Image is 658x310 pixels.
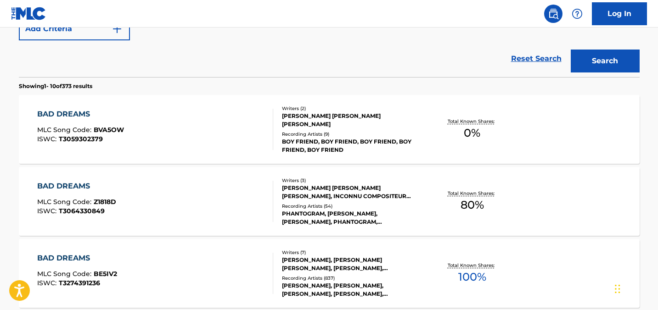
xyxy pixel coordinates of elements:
span: MLC Song Code : [37,126,94,134]
p: Showing 1 - 10 of 373 results [19,82,92,90]
a: BAD DREAMSMLC Song Code:BVA5OWISWC:T3059302379Writers (2)[PERSON_NAME] [PERSON_NAME] [PERSON_NAME... [19,95,640,164]
span: T3059302379 [59,135,103,143]
span: BE5IV2 [94,270,117,278]
div: BAD DREAMS [37,109,124,120]
a: BAD DREAMSMLC Song Code:Z1818DISWC:T3064330849Writers (3)[PERSON_NAME] [PERSON_NAME] [PERSON_NAME... [19,167,640,236]
div: BAD DREAMS [37,181,116,192]
div: BOY FRIEND, BOY FRIEND, BOY FRIEND, BOY FRIEND, BOY FRIEND [282,138,421,154]
div: Help [568,5,586,23]
div: Writers ( 7 ) [282,249,421,256]
div: Writers ( 3 ) [282,177,421,184]
span: 0 % [464,125,480,141]
img: MLC Logo [11,7,46,20]
a: Public Search [544,5,562,23]
div: Writers ( 2 ) [282,105,421,112]
div: [PERSON_NAME], [PERSON_NAME] [PERSON_NAME], [PERSON_NAME], [PERSON_NAME], [PERSON_NAME], [PERSON_... [282,256,421,272]
div: Recording Artists ( 9 ) [282,131,421,138]
span: MLC Song Code : [37,198,94,206]
img: help [572,8,583,19]
div: BAD DREAMS [37,253,117,264]
p: Total Known Shares: [448,262,497,269]
span: T3064330849 [59,207,105,215]
span: ISWC : [37,207,59,215]
img: search [548,8,559,19]
button: Add Criteria [19,17,130,40]
span: T3274391236 [59,279,100,287]
a: Reset Search [506,49,566,69]
p: Total Known Shares: [448,118,497,125]
div: Drag [615,275,620,303]
div: Recording Artists ( 837 ) [282,275,421,282]
div: PHANTOGRAM, [PERSON_NAME], [PERSON_NAME], PHANTOGRAM, [PERSON_NAME], [PERSON_NAME], [PERSON_NAME]... [282,210,421,226]
div: [PERSON_NAME], [PERSON_NAME], [PERSON_NAME], [PERSON_NAME], [PERSON_NAME] [282,282,421,298]
span: 100 % [458,269,486,285]
span: ISWC : [37,279,59,287]
a: Log In [592,2,647,25]
div: [PERSON_NAME] [PERSON_NAME] [PERSON_NAME], INCONNU COMPOSITEUR AUTEUR [282,184,421,200]
span: 80 % [461,197,484,213]
iframe: Chat Widget [612,266,658,310]
span: BVA5OW [94,126,124,134]
div: [PERSON_NAME] [PERSON_NAME] [PERSON_NAME] [282,112,421,128]
span: MLC Song Code : [37,270,94,278]
p: Total Known Shares: [448,190,497,197]
div: Recording Artists ( 54 ) [282,203,421,210]
img: 9d2ae6d4665cec9f34b9.svg [112,23,123,34]
span: Z1818D [94,198,116,206]
span: ISWC : [37,135,59,143]
button: Search [571,50,640,72]
a: BAD DREAMSMLC Song Code:BE5IV2ISWC:T3274391236Writers (7)[PERSON_NAME], [PERSON_NAME] [PERSON_NAM... [19,239,640,308]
